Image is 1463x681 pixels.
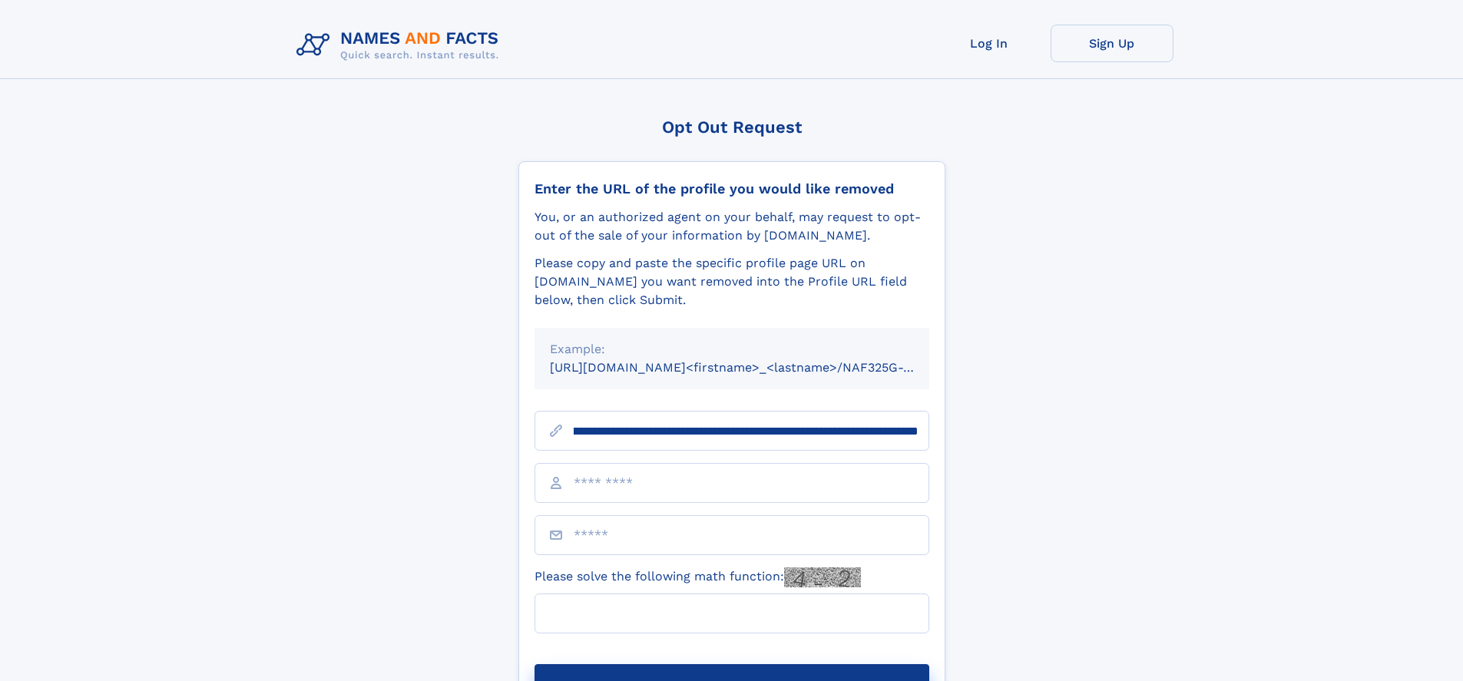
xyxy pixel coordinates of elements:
[535,567,861,587] label: Please solve the following math function:
[550,340,914,359] div: Example:
[928,25,1051,62] a: Log In
[518,117,945,137] div: Opt Out Request
[535,254,929,309] div: Please copy and paste the specific profile page URL on [DOMAIN_NAME] you want removed into the Pr...
[550,360,958,375] small: [URL][DOMAIN_NAME]<firstname>_<lastname>/NAF325G-xxxxxxxx
[535,180,929,197] div: Enter the URL of the profile you would like removed
[1051,25,1173,62] a: Sign Up
[290,25,511,66] img: Logo Names and Facts
[535,208,929,245] div: You, or an authorized agent on your behalf, may request to opt-out of the sale of your informatio...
